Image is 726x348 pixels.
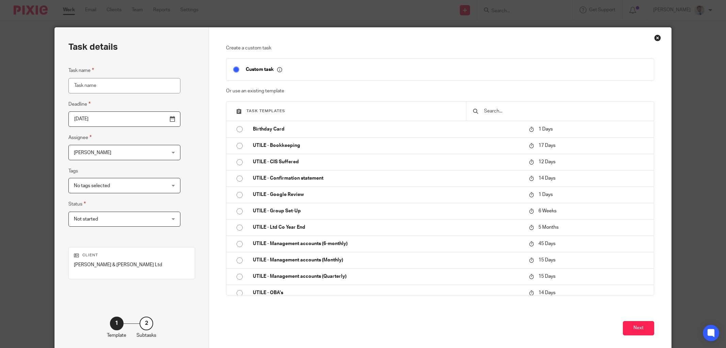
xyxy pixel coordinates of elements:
p: UTILE - CIS Suffered [253,158,522,165]
p: UTILE - Group Set-Up [253,208,522,214]
span: 15 Days [538,274,555,279]
p: [PERSON_NAME] & [PERSON_NAME] Ltd [74,261,190,268]
label: Deadline [68,100,91,108]
span: 45 Days [538,241,555,246]
label: Task name [68,66,94,74]
p: Custom task [246,66,282,73]
span: 1 Days [538,192,553,197]
h2: Task details [68,41,118,53]
p: Birthday Card [253,126,522,133]
div: 1 [110,317,124,330]
button: Next [623,321,654,336]
span: 5 Months [538,225,559,230]
span: 12 Days [538,160,555,164]
div: Close this dialog window [654,34,661,41]
span: 14 Days [538,290,555,295]
span: Not started [74,217,98,222]
span: No tags selected [74,183,110,188]
span: 14 Days [538,176,555,181]
label: Assignee [68,134,92,141]
p: UTILE - OBA's [253,289,522,296]
input: Search... [483,107,647,115]
p: UTILE - Bookkeeping [253,142,522,149]
p: Client [74,253,190,258]
p: Template [107,332,126,339]
p: UTILE - Google Review [253,191,522,198]
p: Or use an existing template [226,88,654,94]
p: UTILE - Management accounts (Monthly) [253,257,522,263]
span: 17 Days [538,143,555,148]
label: Status [68,200,86,208]
span: [PERSON_NAME] [74,150,111,155]
p: Create a custom task [226,45,654,51]
div: 2 [140,317,153,330]
input: Task name [68,78,180,93]
p: UTILE - Confirmation statement [253,175,522,182]
span: 1 Days [538,127,553,132]
input: Pick a date [68,111,180,127]
p: Subtasks [136,332,156,339]
p: UTILE - Management accounts (6-monthly) [253,240,522,247]
p: UTILE - Management accounts (Quarterly) [253,273,522,280]
label: Tags [68,168,78,175]
span: Task templates [246,109,285,113]
span: 15 Days [538,258,555,262]
span: 6 Weeks [538,209,556,213]
p: UTILE - Ltd Co Year End [253,224,522,231]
